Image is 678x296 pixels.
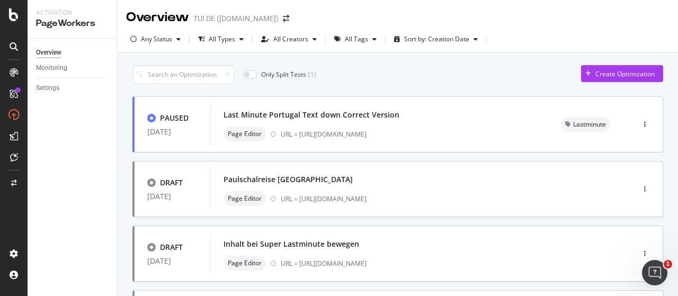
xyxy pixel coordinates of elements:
div: Monitoring [36,62,67,74]
span: 1 [664,260,672,268]
div: TUI DE ([DOMAIN_NAME]) [193,13,279,24]
button: All Creators [257,31,321,48]
div: [DATE] [147,128,198,136]
button: All Tags [330,31,381,48]
div: All Tags [345,36,368,42]
div: Sort by: Creation Date [404,36,469,42]
div: DRAFT [160,242,183,253]
div: All Creators [273,36,308,42]
div: neutral label [224,127,266,141]
div: neutral label [224,191,266,206]
div: URL = [URL][DOMAIN_NAME] [281,259,589,268]
button: Sort by: Creation Date [390,31,482,48]
iframe: Intercom live chat [642,260,667,285]
span: Lastminute [573,121,606,128]
div: All Types [209,36,235,42]
div: Overview [36,47,61,58]
a: Monitoring [36,62,110,74]
span: Page Editor [228,195,262,202]
div: neutral label [561,117,610,132]
div: Any Status [141,36,172,42]
div: Only Split Tests [261,70,306,79]
div: URL = [URL][DOMAIN_NAME] [281,194,589,203]
div: PAUSED [160,113,189,123]
button: Any Status [126,31,185,48]
div: Create Optimization [595,69,655,78]
div: ( 1 ) [308,70,316,79]
span: Page Editor [228,260,262,266]
button: All Types [194,31,248,48]
div: DRAFT [160,177,183,188]
div: Inhalt bei Super Lastminute bewegen [224,239,359,249]
div: Settings [36,83,59,94]
button: Create Optimization [581,65,663,82]
div: Activation [36,8,109,17]
div: neutral label [224,256,266,271]
div: Last Minute Portugal Text down Correct Version [224,110,399,120]
a: Overview [36,47,110,58]
a: Settings [36,83,110,94]
div: Paulschalreise [GEOGRAPHIC_DATA] [224,174,353,185]
div: URL = [URL][DOMAIN_NAME] [281,130,536,139]
span: Page Editor [228,131,262,137]
div: [DATE] [147,257,198,265]
div: arrow-right-arrow-left [283,15,289,22]
div: [DATE] [147,192,198,201]
div: Overview [126,8,189,26]
input: Search an Optimization [132,65,234,84]
div: PageWorkers [36,17,109,30]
